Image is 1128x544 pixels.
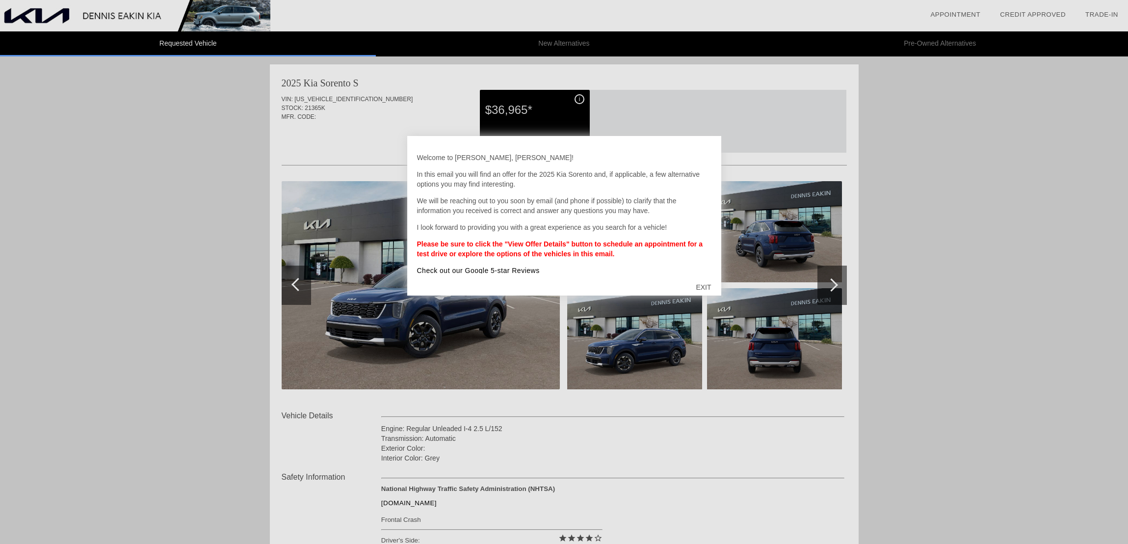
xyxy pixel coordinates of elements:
[686,272,721,302] div: EXIT
[417,222,711,232] p: I look forward to providing you with a great experience as you search for a vehicle!
[1085,11,1118,18] a: Trade-In
[417,196,711,216] p: We will be reaching out to you soon by email (and phone if possible) to clarify that the informat...
[417,267,540,274] a: Check out our Google 5-star Reviews
[417,240,703,258] strong: Please be sure to click the "View Offer Details" button to schedule an appointment for a test dri...
[930,11,980,18] a: Appointment
[417,169,711,189] p: In this email you will find an offer for the 2025 Kia Sorento and, if applicable, a few alternati...
[1000,11,1066,18] a: Credit Approved
[417,153,711,163] p: Welcome to [PERSON_NAME], [PERSON_NAME]!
